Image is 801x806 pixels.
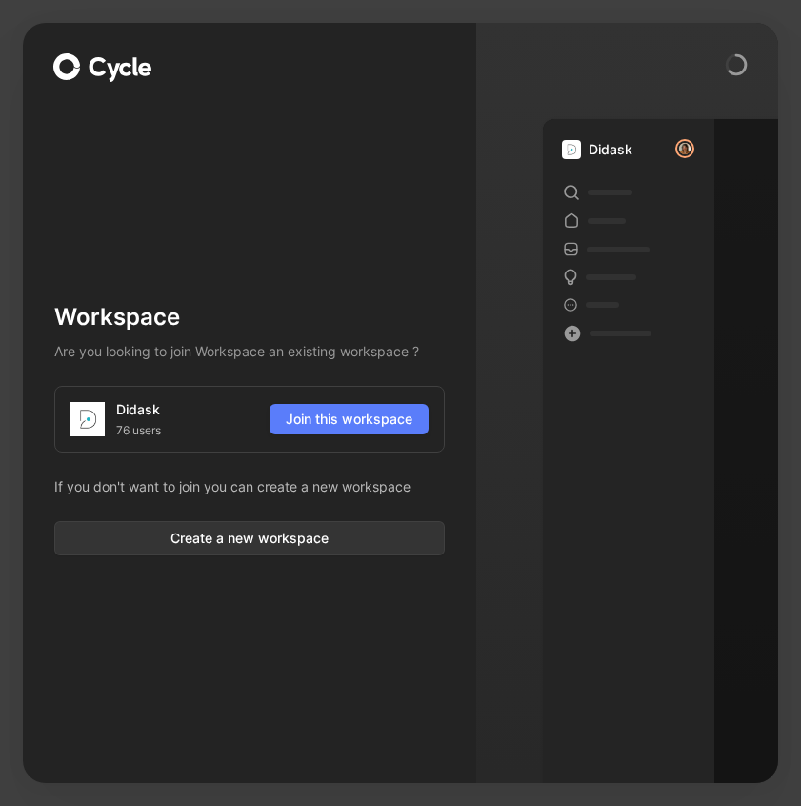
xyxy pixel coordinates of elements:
span: Join this workspace [286,408,412,431]
img: didask.com [562,140,581,159]
span: 76 users [116,421,161,440]
h2: Are you looking to join Workspace an existing workspace ? [54,340,445,363]
button: Create a new workspace [54,521,445,555]
img: logo [70,402,105,436]
div: Didask [589,138,632,161]
span: Create a new workspace [70,527,429,550]
p: If you don't want to join you can create a new workspace [54,475,445,498]
div: Didask [116,398,160,421]
h1: Workspace [54,302,445,332]
button: Join this workspace [270,404,429,434]
img: avatar [677,141,692,156]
